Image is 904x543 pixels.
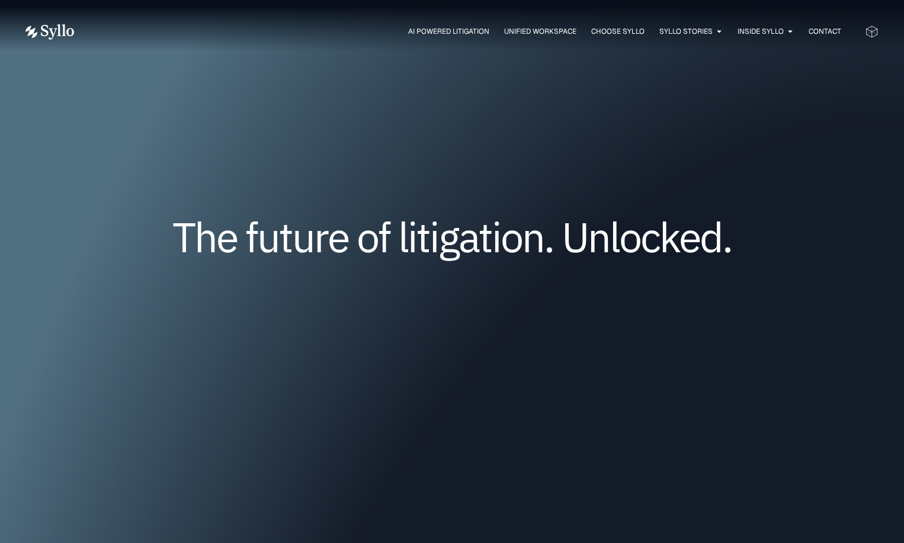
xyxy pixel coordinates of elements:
[659,26,713,37] a: Syllo Stories
[25,24,74,40] img: Vector
[591,26,645,37] a: Choose Syllo
[98,26,841,37] nav: Menu
[738,26,784,37] a: Inside Syllo
[504,26,576,37] a: Unified Workspace
[408,26,489,37] a: AI Powered Litigation
[809,26,841,37] a: Contact
[98,26,841,37] div: Menu Toggle
[97,217,807,256] h1: The future of litigation. Unlocked.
